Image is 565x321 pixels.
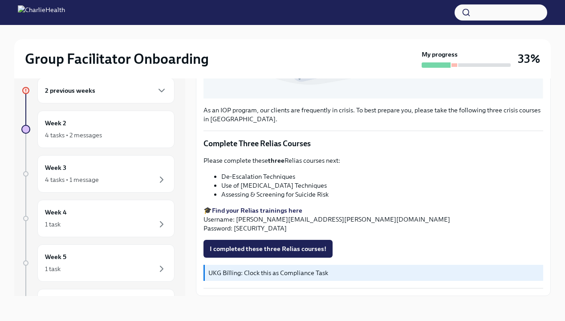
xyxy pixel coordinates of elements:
[18,5,65,20] img: CharlieHealth
[37,78,175,103] div: 2 previous weeks
[21,200,175,237] a: Week 41 task
[221,172,543,181] li: De-Escalation Techniques
[45,163,66,173] h6: Week 3
[203,156,543,165] p: Please complete these Relias courses next:
[221,190,543,199] li: Assessing & Screening for Suicide Risk
[422,50,458,59] strong: My progress
[268,156,285,165] strong: three
[21,111,175,148] a: Week 24 tasks • 2 messages
[45,175,99,184] div: 4 tasks • 1 message
[518,51,540,67] h3: 33%
[203,206,543,233] p: 🎓 Username: [PERSON_NAME][EMAIL_ADDRESS][PERSON_NAME][DOMAIN_NAME] Password: [SECURITY_DATA]
[45,252,66,262] h6: Week 5
[25,50,209,68] h2: Group Facilitator Onboarding
[45,131,102,140] div: 4 tasks • 2 messages
[203,106,543,123] p: As an IOP program, our clients are frequently in crisis. To best prepare you, please take the fol...
[45,207,67,217] h6: Week 4
[45,264,61,273] div: 1 task
[208,268,540,277] p: UKG Billing: Clock this as Compliance Task
[221,181,543,190] li: Use of [MEDICAL_DATA] Techniques
[21,155,175,193] a: Week 34 tasks • 1 message
[45,86,95,95] h6: 2 previous weeks
[210,244,326,253] span: I completed these three Relias courses!
[212,206,302,214] a: Find your Relias trainings here
[203,240,333,258] button: I completed these three Relias courses!
[45,118,66,128] h6: Week 2
[21,244,175,282] a: Week 51 task
[203,138,543,149] p: Complete Three Relias Courses
[45,220,61,229] div: 1 task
